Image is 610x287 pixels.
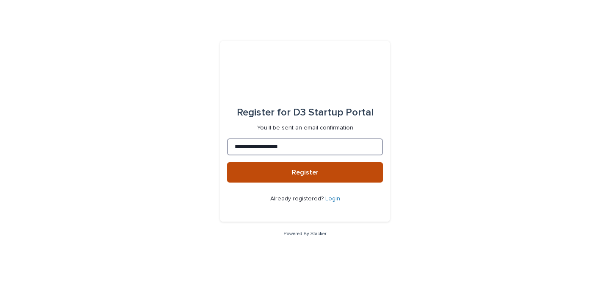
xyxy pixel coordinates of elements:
[237,101,374,124] div: D3 Startup Portal
[270,196,325,202] span: Already registered?
[292,169,319,176] span: Register
[227,162,383,183] button: Register
[237,107,291,118] span: Register for
[325,196,340,202] a: Login
[257,124,353,132] p: You'll be sent an email confirmation
[283,231,326,236] a: Powered By Stacker
[277,62,333,87] img: q0dI35fxT46jIlCv2fcp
